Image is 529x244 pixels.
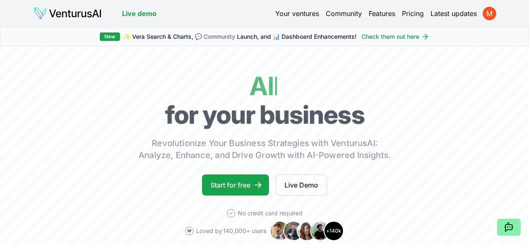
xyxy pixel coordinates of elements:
a: Features [369,8,395,19]
img: logo [34,7,102,20]
a: Community [204,33,235,40]
img: Avatar 3 [297,221,317,241]
a: Community [326,8,362,19]
a: Check them out here [362,32,429,41]
a: Your ventures [275,8,319,19]
a: Live Demo [276,174,327,196]
a: Latest updates [431,8,477,19]
a: Live demo [122,8,157,19]
img: Avatar 2 [283,221,303,241]
img: Avatar 4 [310,221,330,241]
a: Start for free [202,174,269,196]
a: Pricing [402,8,424,19]
div: New [100,32,120,41]
img: Avatar 1 [270,221,290,241]
img: ACg8ocIqaRz8M2hYINgYZ6uaFauWtgleRIIu6cSwu8AI9AavI2-GqQ=s96-c [483,7,496,20]
span: ✨ Vera Search & Charts, 💬 Launch, and 📊 Dashboard Enhancements! [123,32,356,41]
